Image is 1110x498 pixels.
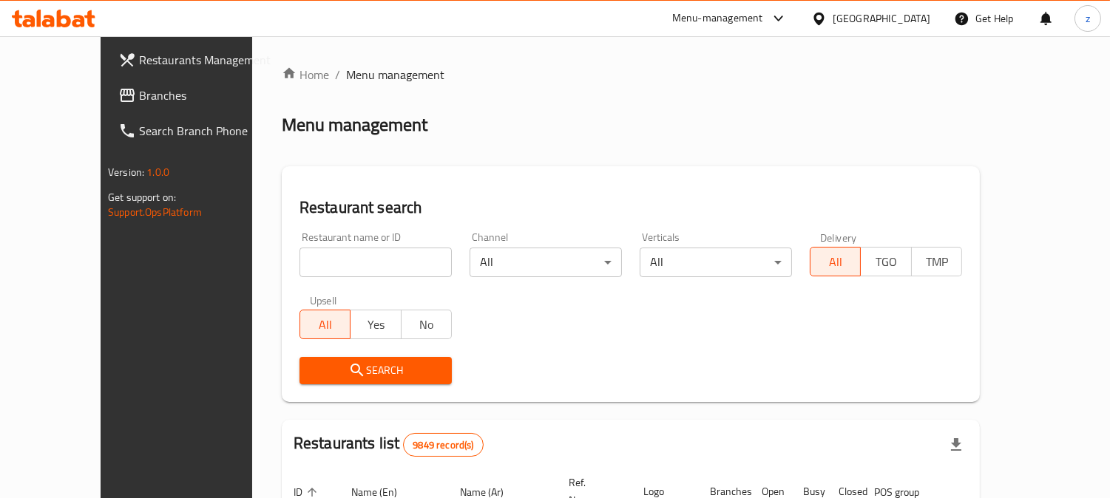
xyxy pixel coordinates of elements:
[335,66,340,83] li: /
[294,432,484,457] h2: Restaurants list
[820,232,857,242] label: Delivery
[401,310,452,339] button: No
[810,247,861,276] button: All
[282,66,329,83] a: Home
[918,251,956,273] span: TMP
[108,163,144,182] span: Version:
[938,427,974,463] div: Export file
[911,247,962,276] button: TMP
[108,188,176,207] span: Get support on:
[311,361,440,380] span: Search
[867,251,905,273] span: TGO
[106,42,286,78] a: Restaurants Management
[816,251,855,273] span: All
[860,247,911,276] button: TGO
[350,310,401,339] button: Yes
[106,113,286,149] a: Search Branch Phone
[106,78,286,113] a: Branches
[139,51,274,69] span: Restaurants Management
[407,314,446,335] span: No
[672,10,763,27] div: Menu-management
[139,122,274,140] span: Search Branch Phone
[640,248,792,277] div: All
[139,86,274,104] span: Branches
[300,310,351,339] button: All
[404,438,482,452] span: 9849 record(s)
[146,163,169,182] span: 1.0.0
[1086,10,1090,27] span: z
[300,197,962,219] h2: Restaurant search
[306,314,345,335] span: All
[300,248,452,277] input: Search for restaurant name or ID..
[470,248,622,277] div: All
[346,66,444,83] span: Menu management
[356,314,395,335] span: Yes
[300,357,452,384] button: Search
[403,433,483,457] div: Total records count
[310,295,337,305] label: Upsell
[282,113,427,137] h2: Menu management
[108,202,202,222] a: Support.OpsPlatform
[833,10,930,27] div: [GEOGRAPHIC_DATA]
[282,66,980,83] nav: breadcrumb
